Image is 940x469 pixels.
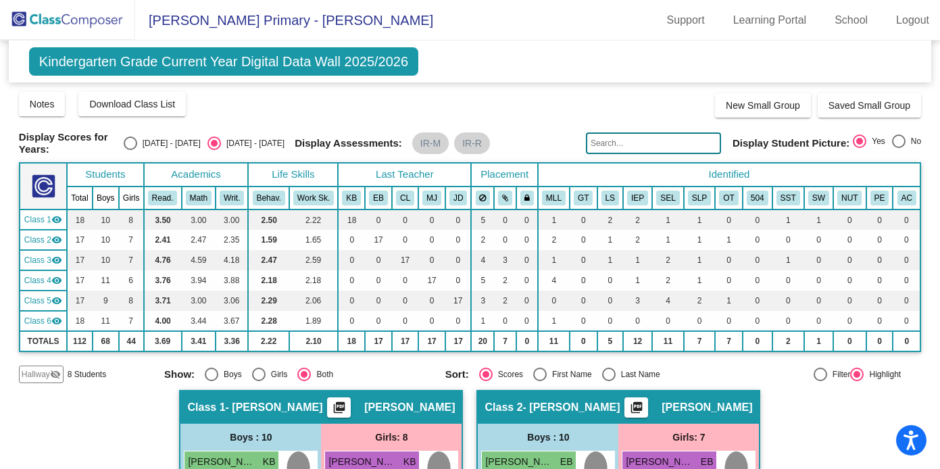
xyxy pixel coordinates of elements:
[144,331,182,351] td: 3.69
[684,270,716,291] td: 1
[369,191,388,205] button: EB
[248,230,289,250] td: 1.59
[144,230,182,250] td: 2.41
[733,137,849,149] span: Display Student Picture:
[570,331,597,351] td: 0
[722,9,818,31] a: Learning Portal
[804,209,833,230] td: 1
[392,311,418,331] td: 0
[338,163,471,187] th: Last Teacher
[866,187,893,209] th: Parental Engagement
[538,331,570,351] td: 11
[78,92,186,116] button: Download Class List
[570,209,597,230] td: 0
[570,291,597,311] td: 0
[715,291,743,311] td: 1
[216,230,248,250] td: 2.35
[804,270,833,291] td: 0
[623,187,652,209] th: Reading-Writing-Math IEP
[20,270,67,291] td: Mark Johnson - Johnson
[597,331,624,351] td: 5
[248,331,289,351] td: 2.22
[338,209,365,230] td: 18
[20,230,67,250] td: Erin Bankston - Bankston
[853,134,921,152] mat-radio-group: Select an option
[601,191,619,205] button: LS
[804,230,833,250] td: 0
[743,209,772,230] td: 0
[29,47,418,76] span: Kindergarten Grade Current Year Digital Data Wall 2025/2026
[818,93,921,118] button: Saved Small Group
[743,187,772,209] th: 504 Plan
[422,191,441,205] button: MJ
[182,250,216,270] td: 4.59
[67,250,93,270] td: 17
[20,250,67,270] td: Carly Lapinsky - Carly Lapinsky
[597,209,624,230] td: 2
[652,291,684,311] td: 4
[124,137,285,150] mat-radio-group: Select an option
[293,191,334,205] button: Work Sk.
[866,209,893,230] td: 0
[412,132,449,154] mat-chip: IR-M
[445,230,471,250] td: 0
[624,397,648,418] button: Print Students Details
[30,99,55,109] span: Notes
[597,230,624,250] td: 1
[144,250,182,270] td: 4.76
[570,250,597,270] td: 0
[772,187,804,209] th: SST Referral
[445,291,471,311] td: 17
[67,209,93,230] td: 18
[837,191,862,205] button: NUT
[216,291,248,311] td: 3.06
[804,291,833,311] td: 0
[93,311,119,331] td: 11
[365,187,392,209] th: Erin Bankston
[833,291,866,311] td: 0
[893,209,920,230] td: 0
[684,187,716,209] th: Speech IEP
[248,291,289,311] td: 2.29
[24,254,51,266] span: Class 3
[652,331,684,351] td: 11
[833,250,866,270] td: 0
[331,401,347,420] mat-icon: picture_as_pdf
[253,191,285,205] button: Behav.
[656,9,716,31] a: Support
[24,315,51,327] span: Class 6
[119,250,144,270] td: 7
[542,191,566,205] button: MLL
[471,250,494,270] td: 4
[182,311,216,331] td: 3.44
[135,9,433,31] span: [PERSON_NAME] Primary - [PERSON_NAME]
[67,311,93,331] td: 18
[392,291,418,311] td: 0
[652,311,684,331] td: 0
[216,270,248,291] td: 3.88
[248,311,289,331] td: 2.28
[715,270,743,291] td: 0
[743,331,772,351] td: 0
[893,250,920,270] td: 0
[897,191,916,205] button: AC
[89,99,175,109] span: Download Class List
[418,250,445,270] td: 0
[418,291,445,311] td: 0
[471,209,494,230] td: 5
[833,270,866,291] td: 0
[516,311,538,331] td: 0
[471,270,494,291] td: 5
[248,163,338,187] th: Life Skills
[684,291,716,311] td: 2
[365,209,392,230] td: 0
[93,331,119,351] td: 68
[67,230,93,250] td: 17
[772,270,804,291] td: 0
[570,187,597,209] th: Gifted and Talented (Reach)
[627,191,648,205] button: IEP
[418,270,445,291] td: 17
[418,209,445,230] td: 0
[392,331,418,351] td: 17
[295,137,402,149] span: Display Assessments:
